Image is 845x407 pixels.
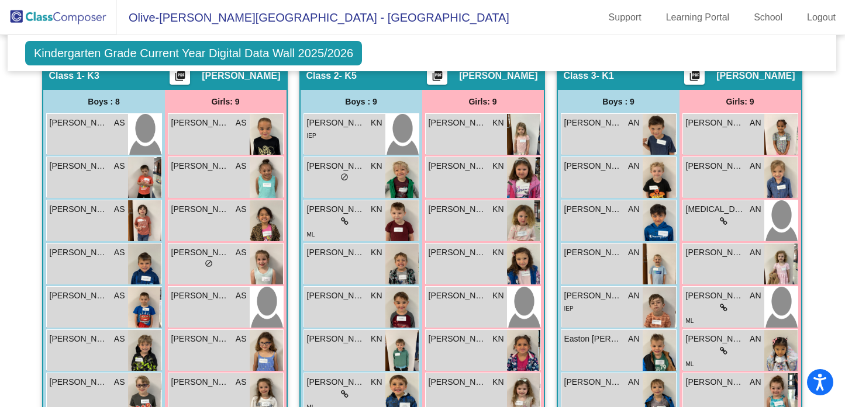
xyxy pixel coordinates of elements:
[49,70,82,82] span: Class 1
[114,117,125,129] span: AS
[750,160,761,172] span: AN
[173,70,187,86] mat-icon: picture_as_pdf
[171,160,230,172] span: [PERSON_NAME]
[657,8,739,27] a: Learning Portal
[492,246,503,259] span: KN
[596,70,614,82] span: - K1
[564,246,623,259] span: [PERSON_NAME]
[307,231,315,238] span: ML
[50,117,108,129] span: [PERSON_NAME]
[371,246,382,259] span: KN
[564,305,574,312] span: IEP
[429,203,487,215] span: [PERSON_NAME]
[430,70,444,86] mat-icon: picture_as_pdf
[429,290,487,302] span: [PERSON_NAME]
[686,246,744,259] span: [PERSON_NAME]
[429,333,487,345] span: [PERSON_NAME]
[307,290,365,302] span: [PERSON_NAME]
[307,133,316,139] span: IEP
[628,290,639,302] span: AN
[750,117,761,129] span: AN
[307,246,365,259] span: [PERSON_NAME]
[307,160,365,172] span: [PERSON_NAME]
[114,160,125,172] span: AS
[165,90,287,113] div: Girls: 9
[686,376,744,388] span: [PERSON_NAME]
[628,376,639,388] span: AN
[236,246,247,259] span: AS
[170,67,190,85] button: Print Students Details
[171,376,230,388] span: [PERSON_NAME]
[371,117,382,129] span: KN
[492,117,503,129] span: KN
[114,376,125,388] span: AS
[429,117,487,129] span: [PERSON_NAME]
[564,117,623,129] span: [PERSON_NAME]
[750,376,761,388] span: AN
[750,290,761,302] span: AN
[114,203,125,215] span: AS
[492,376,503,388] span: KN
[750,333,761,345] span: AN
[429,376,487,388] span: [PERSON_NAME]
[50,246,108,259] span: [PERSON_NAME]
[236,376,247,388] span: AS
[599,8,651,27] a: Support
[564,290,623,302] span: [PERSON_NAME]
[171,246,230,259] span: [PERSON_NAME]
[371,203,382,215] span: KN
[686,160,744,172] span: [PERSON_NAME]
[114,333,125,345] span: AS
[628,203,639,215] span: AN
[429,160,487,172] span: [PERSON_NAME]
[564,70,596,82] span: Class 3
[171,290,230,302] span: [PERSON_NAME]
[564,333,623,345] span: Easton [PERSON_NAME]
[686,361,694,367] span: ML
[171,333,230,345] span: [PERSON_NAME]
[744,8,792,27] a: School
[371,333,382,345] span: KN
[307,117,365,129] span: [PERSON_NAME]
[492,290,503,302] span: KN
[684,67,705,85] button: Print Students Details
[340,173,349,181] span: do_not_disturb_alt
[236,203,247,215] span: AS
[236,290,247,302] span: AS
[750,203,761,215] span: AN
[422,90,544,113] div: Girls: 9
[307,333,365,345] span: [PERSON_NAME]
[628,117,639,129] span: AN
[688,70,702,86] mat-icon: picture_as_pdf
[459,70,537,82] span: [PERSON_NAME]
[686,290,744,302] span: [PERSON_NAME]
[429,246,487,259] span: [PERSON_NAME]
[171,117,230,129] span: [PERSON_NAME]
[716,70,795,82] span: [PERSON_NAME]
[236,333,247,345] span: AS
[82,70,99,82] span: - K3
[43,90,165,113] div: Boys : 8
[686,318,694,324] span: ML
[680,90,801,113] div: Girls: 9
[371,290,382,302] span: KN
[798,8,845,27] a: Logout
[558,90,680,113] div: Boys : 9
[202,70,280,82] span: [PERSON_NAME]
[686,333,744,345] span: [PERSON_NAME]
[686,117,744,129] span: [PERSON_NAME]
[205,259,213,267] span: do_not_disturb_alt
[492,203,503,215] span: KN
[371,160,382,172] span: KN
[492,160,503,172] span: KN
[686,203,744,215] span: [MEDICAL_DATA][PERSON_NAME]
[50,376,108,388] span: [PERSON_NAME]
[236,160,247,172] span: AS
[564,203,623,215] span: [PERSON_NAME]
[301,90,422,113] div: Boys : 9
[114,290,125,302] span: AS
[339,70,357,82] span: - K5
[117,8,509,27] span: Olive-[PERSON_NAME][GEOGRAPHIC_DATA] - [GEOGRAPHIC_DATA]
[171,203,230,215] span: [PERSON_NAME]
[371,376,382,388] span: KN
